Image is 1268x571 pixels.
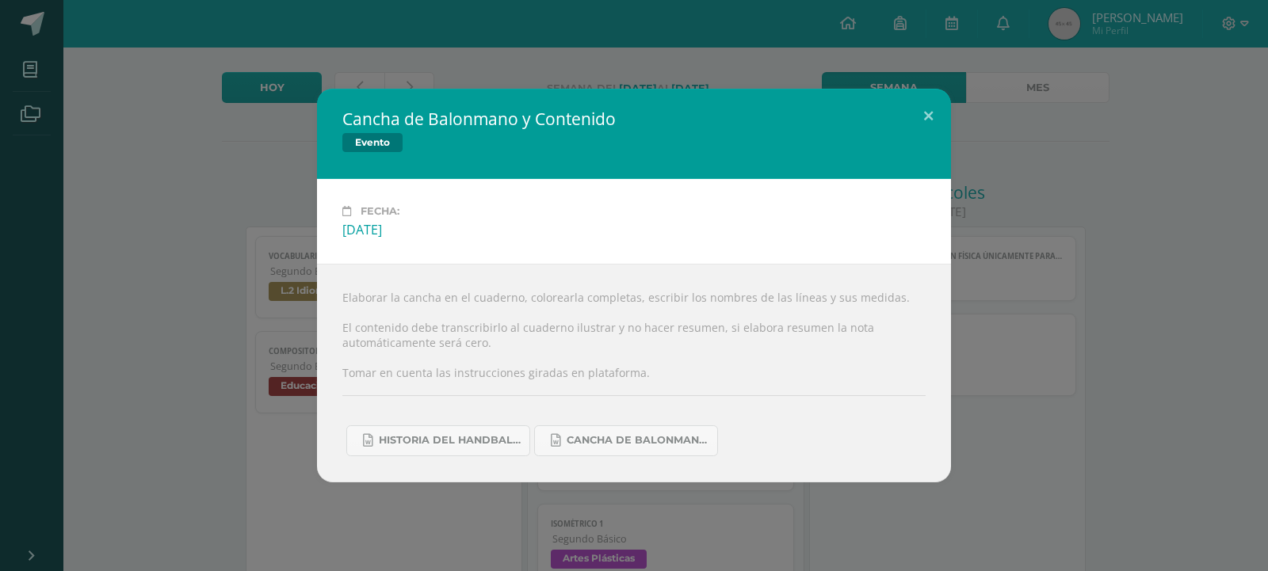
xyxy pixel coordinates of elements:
[342,133,403,152] span: Evento
[342,221,926,238] div: [DATE]
[346,425,530,456] a: Historia del handball.docx
[317,264,951,482] div: Elaborar la cancha en el cuaderno, colorearla completas, escribir los nombres de las líneas y sus...
[342,108,616,130] h2: Cancha de Balonmano y Contenido
[534,425,718,456] a: Cancha de Balonmano.docx
[567,434,709,447] span: Cancha de Balonmano.docx
[906,89,951,143] button: Close (Esc)
[361,205,399,217] span: Fecha:
[379,434,521,447] span: Historia del handball.docx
